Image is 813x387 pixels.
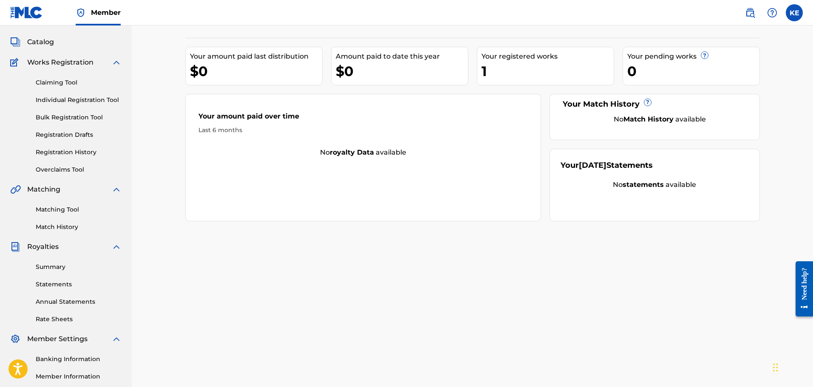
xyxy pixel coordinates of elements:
div: Last 6 months [198,126,528,135]
div: Amount paid to date this year [336,51,468,62]
img: MLC Logo [10,6,43,19]
a: Claiming Tool [36,78,122,87]
a: SummarySummary [10,17,62,27]
a: Annual Statements [36,297,122,306]
a: Bulk Registration Tool [36,113,122,122]
a: Summary [36,263,122,271]
div: $0 [336,62,468,81]
img: search [745,8,755,18]
img: expand [111,57,122,68]
img: expand [111,334,122,344]
div: No available [571,114,749,124]
img: Royalties [10,242,20,252]
iframe: Resource Center [789,254,813,323]
span: [DATE] [579,161,606,170]
strong: royalty data [330,148,374,156]
a: Matching Tool [36,205,122,214]
div: $0 [190,62,322,81]
div: Your registered works [482,51,614,62]
span: Works Registration [27,57,93,68]
span: Catalog [27,37,54,47]
a: CatalogCatalog [10,37,54,47]
div: Your pending works [627,51,759,62]
img: Top Rightsholder [76,8,86,18]
a: Match History [36,223,122,232]
a: Overclaims Tool [36,165,122,174]
div: User Menu [786,4,803,21]
strong: Match History [623,115,674,123]
img: Works Registration [10,57,21,68]
a: Rate Sheets [36,315,122,324]
div: Drag [773,355,778,380]
img: expand [111,184,122,195]
span: Royalties [27,242,59,252]
img: expand [111,242,122,252]
div: No available [561,180,749,190]
strong: statements [623,181,664,189]
a: Individual Registration Tool [36,96,122,105]
a: Member Information [36,372,122,381]
a: Statements [36,280,122,289]
div: Your amount paid last distribution [190,51,322,62]
a: Banking Information [36,355,122,364]
div: 0 [627,62,759,81]
span: Member [91,8,121,17]
iframe: Chat Widget [771,346,813,387]
span: Member Settings [27,334,88,344]
div: Your Statements [561,160,653,171]
div: Your Match History [561,99,749,110]
div: 1 [482,62,614,81]
img: Matching [10,184,21,195]
div: Your amount paid over time [198,111,528,126]
span: ? [644,99,651,106]
a: Registration Drafts [36,130,122,139]
div: Help [764,4,781,21]
a: Public Search [742,4,759,21]
span: ? [701,52,708,59]
img: Catalog [10,37,20,47]
img: Member Settings [10,334,20,344]
img: help [767,8,777,18]
a: Registration History [36,148,122,157]
span: Matching [27,184,60,195]
div: No available [186,147,541,158]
